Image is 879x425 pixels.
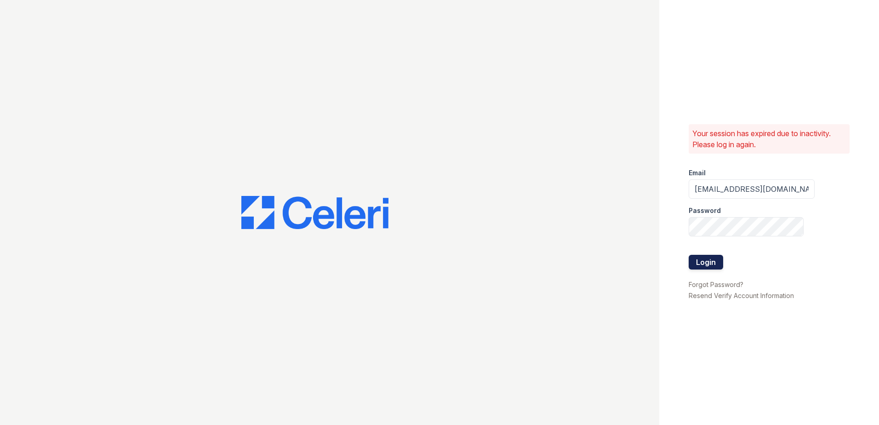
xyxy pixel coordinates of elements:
[689,255,723,270] button: Login
[689,168,706,178] label: Email
[692,128,846,150] p: Your session has expired due to inactivity. Please log in again.
[689,292,794,299] a: Resend Verify Account Information
[689,281,743,288] a: Forgot Password?
[241,196,388,229] img: CE_Logo_Blue-a8612792a0a2168367f1c8372b55b34899dd931a85d93a1a3d3e32e68fde9ad4.png
[689,206,721,215] label: Password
